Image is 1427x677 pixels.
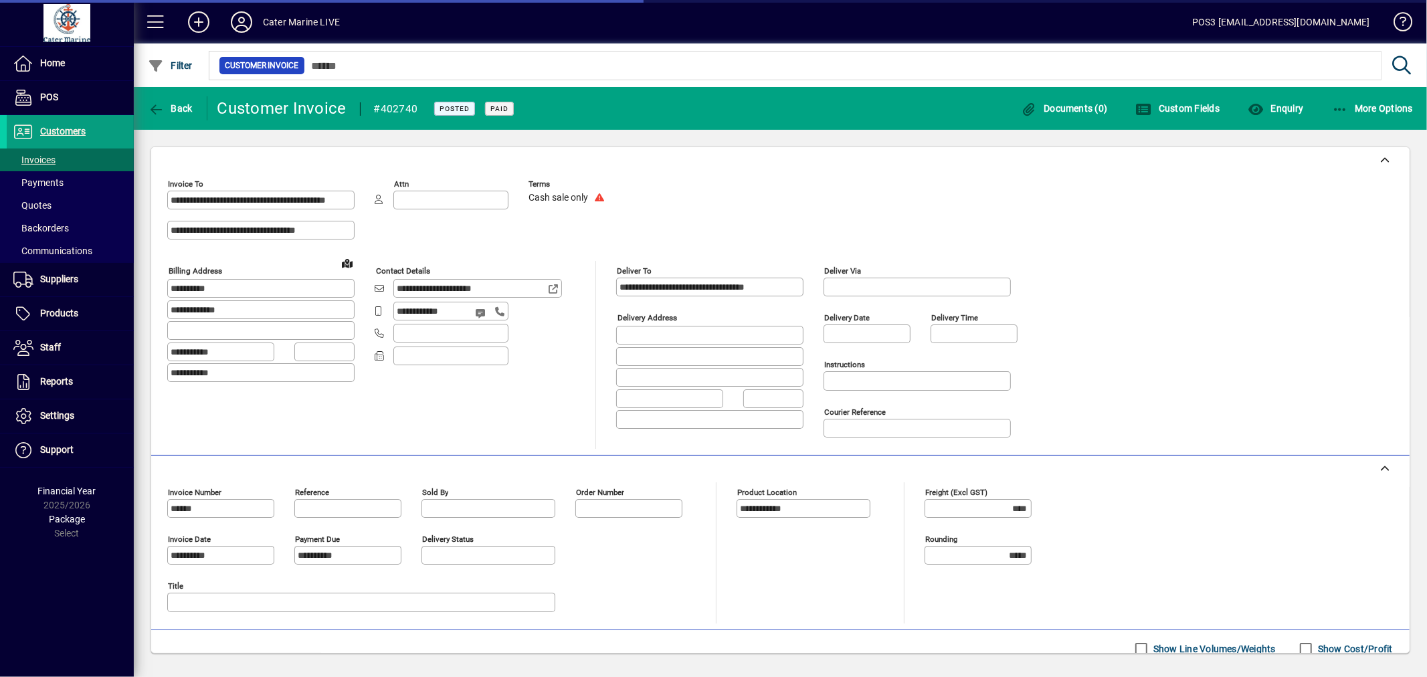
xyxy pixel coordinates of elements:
span: POS [40,92,58,102]
a: Support [7,433,134,467]
button: Add [177,10,220,34]
div: POS3 [EMAIL_ADDRESS][DOMAIN_NAME] [1192,11,1370,33]
span: Invoices [13,155,56,165]
button: Profile [220,10,263,34]
button: Documents (0) [1018,96,1111,120]
span: Staff [40,342,61,353]
mat-label: Delivery time [931,313,978,322]
div: Customer Invoice [217,98,347,119]
a: Invoices [7,149,134,171]
div: #402740 [374,98,418,120]
mat-label: Reference [295,488,329,497]
span: Enquiry [1248,103,1303,114]
mat-label: Deliver via [824,266,861,276]
a: Knowledge Base [1384,3,1410,46]
mat-label: Product location [737,488,797,497]
span: Back [148,103,193,114]
span: Settings [40,410,74,421]
a: Communications [7,239,134,262]
span: Customer Invoice [225,59,299,72]
span: More Options [1332,103,1414,114]
mat-label: Delivery status [422,535,474,544]
mat-label: Order number [576,488,624,497]
label: Show Line Volumes/Weights [1151,642,1276,656]
a: Quotes [7,194,134,217]
mat-label: Instructions [824,360,865,369]
span: Cash sale only [529,193,588,203]
label: Show Cost/Profit [1315,642,1393,656]
mat-label: Sold by [422,488,448,497]
span: Package [49,514,85,524]
mat-label: Rounding [925,535,957,544]
span: Backorders [13,223,69,233]
mat-label: Delivery date [824,313,870,322]
span: Payments [13,177,64,188]
button: Filter [145,54,196,78]
span: Paid [490,104,508,113]
app-page-header-button: Back [134,96,207,120]
mat-label: Invoice number [168,488,221,497]
span: Quotes [13,200,52,211]
span: Suppliers [40,274,78,284]
mat-label: Payment due [295,535,340,544]
span: Communications [13,246,92,256]
mat-label: Attn [394,179,409,189]
div: Cater Marine LIVE [263,11,340,33]
mat-label: Invoice To [168,179,203,189]
a: Settings [7,399,134,433]
span: Filter [148,60,193,71]
button: Enquiry [1244,96,1307,120]
span: Customers [40,126,86,136]
mat-label: Deliver To [617,266,652,276]
a: View on map [337,252,358,274]
span: Home [40,58,65,68]
span: Financial Year [38,486,96,496]
mat-label: Freight (excl GST) [925,488,987,497]
a: Home [7,47,134,80]
span: Reports [40,376,73,387]
button: Custom Fields [1133,96,1224,120]
mat-label: Invoice date [168,535,211,544]
button: More Options [1329,96,1417,120]
button: Send SMS [466,297,498,329]
span: Custom Fields [1136,103,1220,114]
a: Payments [7,171,134,194]
span: Documents (0) [1021,103,1108,114]
span: Products [40,308,78,318]
mat-label: Title [168,581,183,591]
span: Support [40,444,74,455]
a: Staff [7,331,134,365]
span: Posted [440,104,470,113]
mat-label: Courier Reference [824,407,886,417]
a: POS [7,81,134,114]
span: Terms [529,180,609,189]
a: Products [7,297,134,330]
a: Reports [7,365,134,399]
a: Suppliers [7,263,134,296]
a: Backorders [7,217,134,239]
button: Back [145,96,196,120]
